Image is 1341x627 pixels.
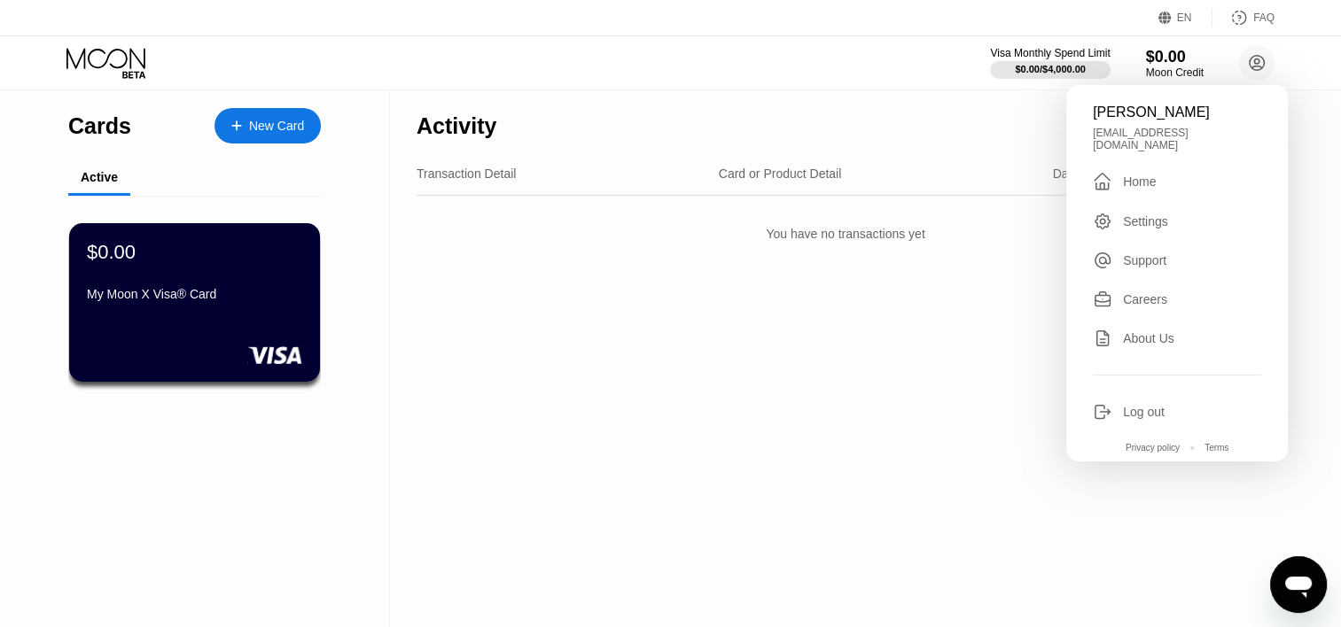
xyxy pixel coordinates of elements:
div: $0.00My Moon X Visa® Card [69,223,320,382]
div: Support [1123,253,1166,267]
div: Support [1093,251,1261,270]
div: $0.00 [87,241,136,264]
div: Transaction Detail [417,166,516,181]
div: $0.00 / $4,000.00 [1015,64,1086,74]
div: [EMAIL_ADDRESS][DOMAIN_NAME] [1093,127,1261,151]
div: Log out [1123,405,1165,419]
div: My Moon X Visa® Card [87,287,302,301]
div: Careers [1093,290,1261,309]
div: $0.00Moon Credit [1146,48,1204,79]
div: Cards [68,113,131,139]
div: Activity [417,113,496,139]
div: Settings [1123,214,1168,228]
div: Terms [1205,443,1228,453]
div: Settings [1093,212,1261,231]
div: [PERSON_NAME] [1093,104,1261,120]
div: Careers [1123,292,1167,306]
div:  [1093,171,1112,192]
div: FAQ [1253,12,1275,24]
div: Home [1093,171,1261,192]
div: Moon Credit [1146,66,1204,79]
div: Privacy policy [1126,443,1180,453]
div: $0.00 [1146,48,1204,66]
div: Home [1123,174,1156,189]
div: New Card [214,108,321,143]
div: Active [81,170,118,184]
div: Visa Monthly Spend Limit$0.00/$4,000.00 [990,47,1110,79]
div: Visa Monthly Spend Limit [990,47,1110,59]
div: Log out [1093,402,1261,422]
div: Date & Time [1052,166,1120,181]
div: About Us [1093,329,1261,348]
div: New Card [249,119,304,134]
iframe: Button to launch messaging window [1270,556,1327,613]
div: EN [1177,12,1192,24]
div: Card or Product Detail [719,166,842,181]
div: You have no transactions yet [417,209,1275,259]
div: FAQ [1212,9,1275,27]
div: About Us [1123,331,1174,345]
div: EN [1158,9,1212,27]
